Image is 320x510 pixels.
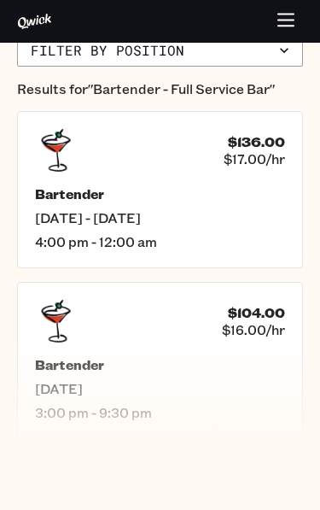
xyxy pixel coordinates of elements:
[35,209,285,226] span: [DATE] - [DATE]
[35,404,285,421] span: 3:00 pm - 9:30 pm
[17,282,303,439] a: $104.00$16.00/hrBartender[DATE]3:00 pm - 9:30 pm
[17,80,275,97] p: Results for "Bartender - Full Service Bar"
[17,34,303,67] button: Filter by position
[222,321,285,338] span: $16.00/hr
[17,111,303,268] a: $136.00$17.00/hrBartender[DATE] - [DATE]4:00 pm - 12:00 am
[35,233,285,250] span: 4:00 pm - 12:00 am
[228,304,285,321] h4: $104.00
[35,185,285,202] h5: Bartender
[35,356,285,373] h5: Bartender
[35,380,285,397] span: [DATE]
[224,150,285,167] span: $17.00/hr
[228,133,285,150] h4: $136.00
